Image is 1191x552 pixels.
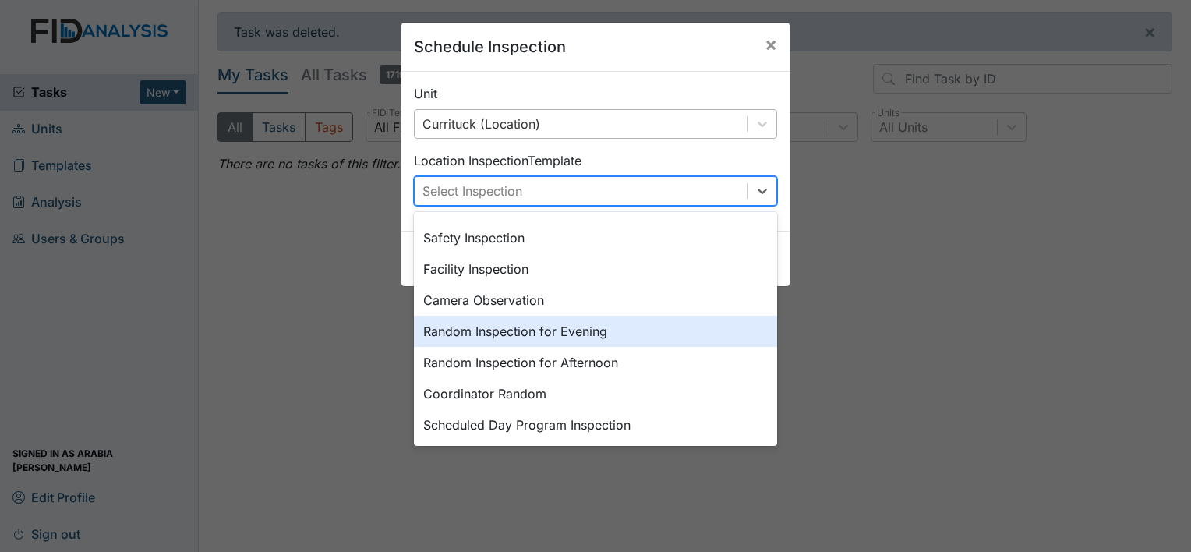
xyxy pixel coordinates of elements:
[414,378,777,409] div: Coordinator Random
[414,84,437,103] label: Unit
[414,409,777,441] div: Scheduled Day Program Inspection
[422,182,522,200] div: Select Inspection
[414,285,777,316] div: Camera Observation
[752,23,790,66] button: Close
[414,441,777,472] div: Random Day Program Inspection
[422,115,540,133] div: Currituck (Location)
[414,316,777,347] div: Random Inspection for Evening
[414,347,777,378] div: Random Inspection for Afternoon
[414,253,777,285] div: Facility Inspection
[414,151,581,170] label: Location Inspection Template
[414,222,777,253] div: Safety Inspection
[414,35,566,58] h5: Schedule Inspection
[765,33,777,55] span: ×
